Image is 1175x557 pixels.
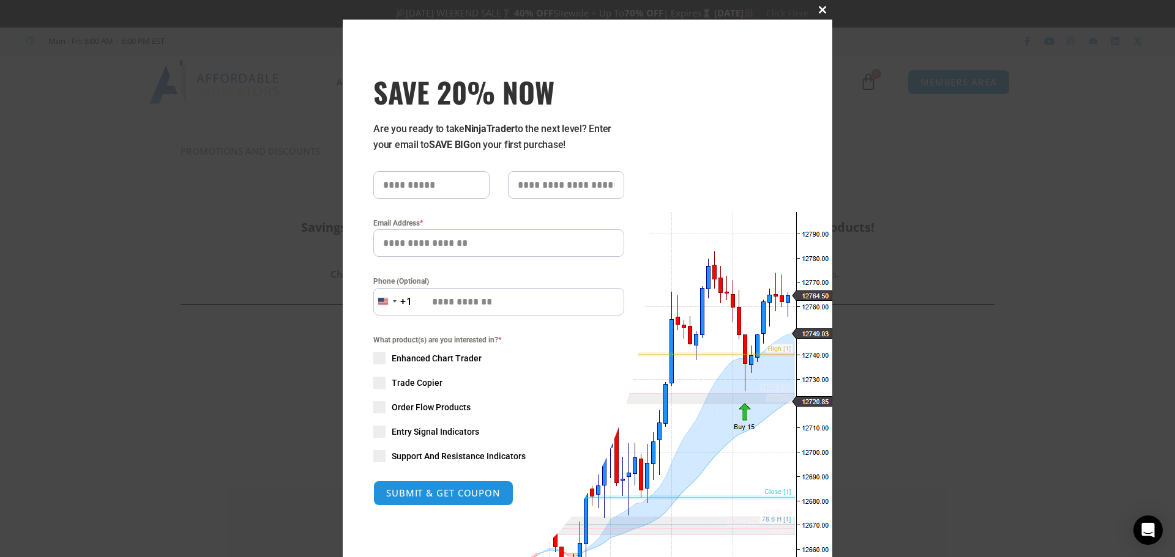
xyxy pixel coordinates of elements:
button: SUBMIT & GET COUPON [373,481,513,506]
p: Are you ready to take to the next level? Enter your email to on your first purchase! [373,121,624,153]
button: Selected country [373,288,412,315]
span: Support And Resistance Indicators [392,450,526,462]
span: Enhanced Chart Trader [392,352,482,364]
label: Phone (Optional) [373,275,624,287]
label: Support And Resistance Indicators [373,450,624,462]
span: Order Flow Products [392,401,471,413]
label: Enhanced Chart Trader [373,352,624,364]
strong: NinjaTrader [464,123,515,135]
label: Order Flow Products [373,401,624,413]
span: Entry Signal Indicators [392,426,479,438]
strong: SAVE BIG [429,139,470,150]
label: Email Address [373,217,624,229]
div: Open Intercom Messenger [1133,515,1163,545]
div: +1 [400,294,412,310]
span: What product(s) are you interested in? [373,334,624,346]
label: Trade Copier [373,377,624,389]
span: Trade Copier [392,377,442,389]
label: Entry Signal Indicators [373,426,624,438]
span: SAVE 20% NOW [373,75,624,109]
